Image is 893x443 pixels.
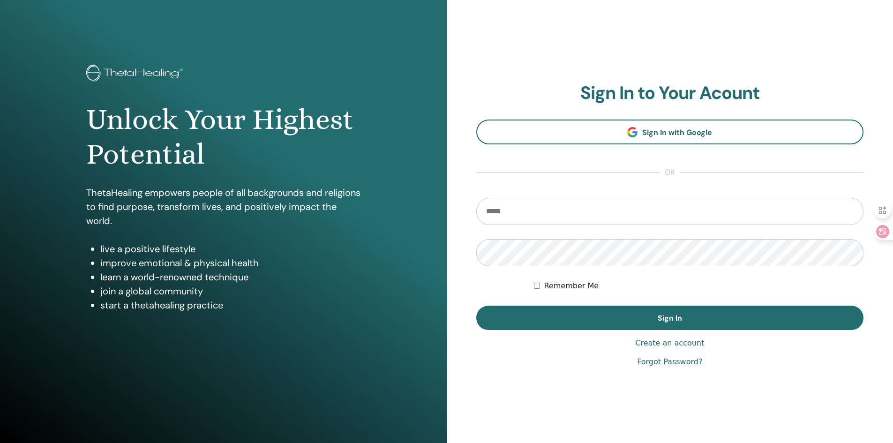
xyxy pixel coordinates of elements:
[476,83,864,104] h2: Sign In to Your Acount
[476,120,864,144] a: Sign In with Google
[100,284,360,298] li: join a global community
[534,280,863,292] div: Keep me authenticated indefinitely or until I manually logout
[100,298,360,312] li: start a thetahealing practice
[100,256,360,270] li: improve emotional & physical health
[637,356,702,368] a: Forgot Password?
[658,313,682,323] span: Sign In
[476,306,864,330] button: Sign In
[100,242,360,256] li: live a positive lifestyle
[660,167,680,178] span: or
[642,128,712,137] span: Sign In with Google
[100,270,360,284] li: learn a world-renowned technique
[86,102,360,172] h1: Unlock Your Highest Potential
[86,186,360,228] p: ThetaHealing empowers people of all backgrounds and religions to find purpose, transform lives, a...
[544,280,599,292] label: Remember Me
[635,338,704,349] a: Create an account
